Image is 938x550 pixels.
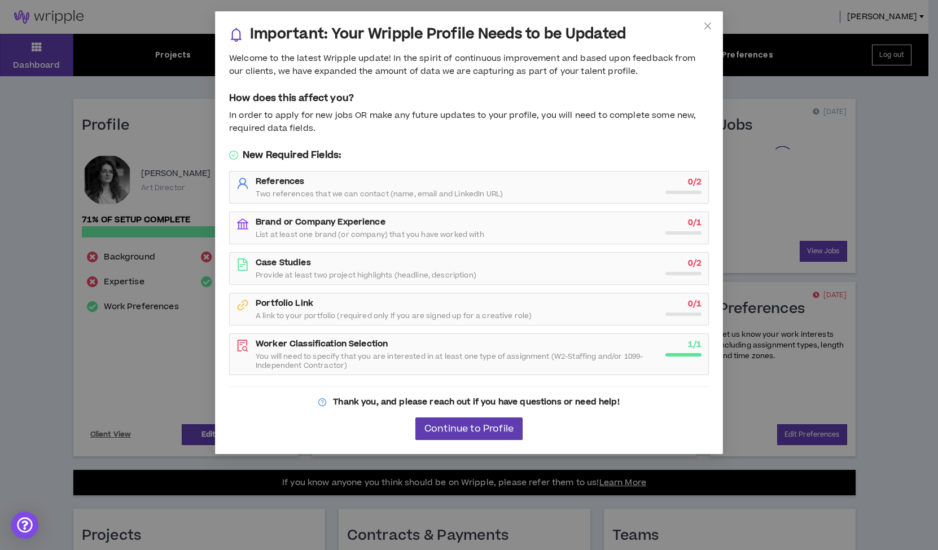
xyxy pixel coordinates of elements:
[250,25,626,43] h3: Important: Your Wripple Profile Needs to be Updated
[236,340,249,352] span: file-search
[236,299,249,311] span: link
[236,258,249,271] span: file-text
[229,109,709,135] div: In order to apply for new jobs OR make any future updates to your profile, you will need to compl...
[256,311,532,320] span: A link to your portfolio (required only If you are signed up for a creative role)
[256,271,476,280] span: Provide at least two project highlights (headline, description)
[229,148,709,162] h5: New Required Fields:
[229,151,238,160] span: check-circle
[256,257,311,269] strong: Case Studies
[229,28,243,42] span: bell
[256,175,304,187] strong: References
[692,11,723,42] button: Close
[703,21,712,30] span: close
[688,176,702,188] strong: 0 / 2
[256,216,385,228] strong: Brand or Company Experience
[424,424,514,434] span: Continue to Profile
[229,52,709,78] div: Welcome to the latest Wripple update! In the spirit of continuous improvement and based upon feed...
[688,257,702,269] strong: 0 / 2
[256,338,388,350] strong: Worker Classification Selection
[256,230,484,239] span: List at least one brand (or company) that you have worked with
[236,177,249,190] span: user
[415,417,523,440] button: Continue to Profile
[11,512,38,539] div: Open Intercom Messenger
[688,338,702,350] strong: 1 / 1
[256,352,659,370] span: You will need to specify that you are interested in at least one type of assignment (W2-Staffing ...
[256,297,313,309] strong: Portfolio Link
[333,396,619,408] strong: Thank you, and please reach out if you have questions or need help!
[229,91,709,105] h5: How does this affect you?
[236,218,249,230] span: bank
[256,190,503,199] span: Two references that we can contact (name, email and LinkedIn URL)
[688,217,702,228] strong: 0 / 1
[318,398,326,406] span: question-circle
[688,298,702,310] strong: 0 / 1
